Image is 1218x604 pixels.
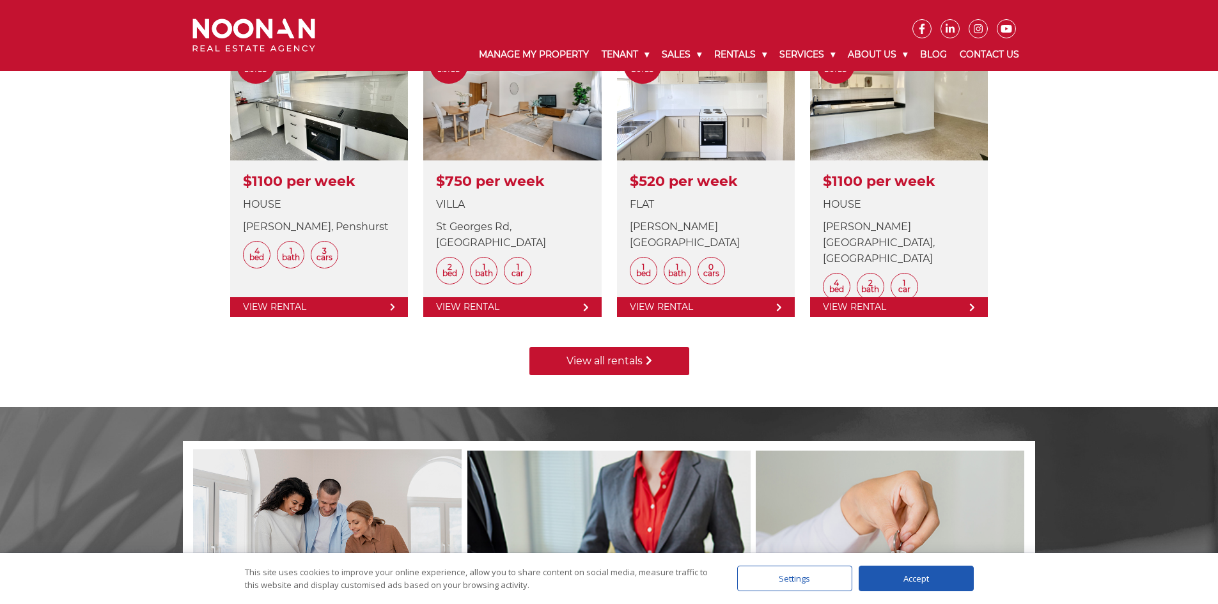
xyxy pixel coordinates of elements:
[708,38,773,71] a: Rentals
[859,566,974,591] div: Accept
[529,347,689,375] a: View all rentals
[472,38,595,71] a: Manage My Property
[737,566,852,591] div: Settings
[192,19,315,52] img: Noonan Real Estate Agency
[773,38,841,71] a: Services
[914,38,953,71] a: Blog
[841,38,914,71] a: About Us
[595,38,655,71] a: Tenant
[655,38,708,71] a: Sales
[245,566,712,591] div: This site uses cookies to improve your online experience, allow you to share content on social me...
[953,38,1026,71] a: Contact Us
